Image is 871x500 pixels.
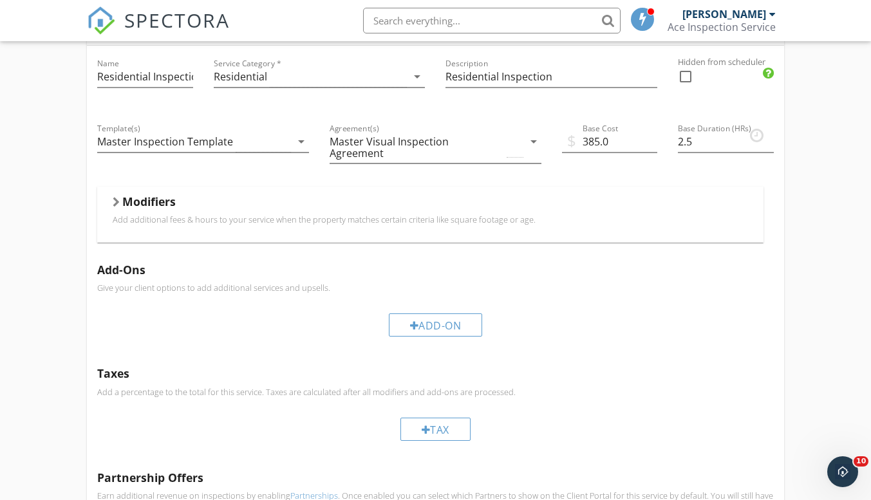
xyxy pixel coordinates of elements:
[97,471,773,484] h5: Partnership Offers
[214,71,267,82] div: Residential
[122,195,176,208] h5: Modifiers
[97,136,233,147] div: Master Inspection Template
[97,263,773,276] h5: Add-Ons
[97,367,773,380] h5: Taxes
[668,21,776,33] div: Ace Inspection Service
[678,131,773,153] input: Base Duration (HRs)
[97,387,773,397] p: Add a percentage to the total for this service. Taxes are calculated after all modifiers and add-...
[389,313,483,337] div: Add-On
[363,8,621,33] input: Search everything...
[87,6,115,35] img: The Best Home Inspection Software - Spectora
[87,17,230,44] a: SPECTORA
[400,418,471,441] div: Tax
[526,134,541,149] i: arrow_drop_down
[124,6,230,33] span: SPECTORA
[97,66,192,88] input: Name
[97,282,773,293] p: Give your client options to add additional services and upsells.
[445,66,657,88] input: Description
[294,134,309,149] i: arrow_drop_down
[562,131,657,153] input: Base Cost
[330,136,504,159] div: Master Visual Inspection Agreement
[113,214,747,225] p: Add additional fees & hours to your service when the property matches certain criteria like squar...
[827,456,858,487] iframe: Intercom live chat
[567,129,576,153] span: $
[409,69,425,84] i: arrow_drop_down
[854,456,868,467] span: 10
[682,8,766,21] div: [PERSON_NAME]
